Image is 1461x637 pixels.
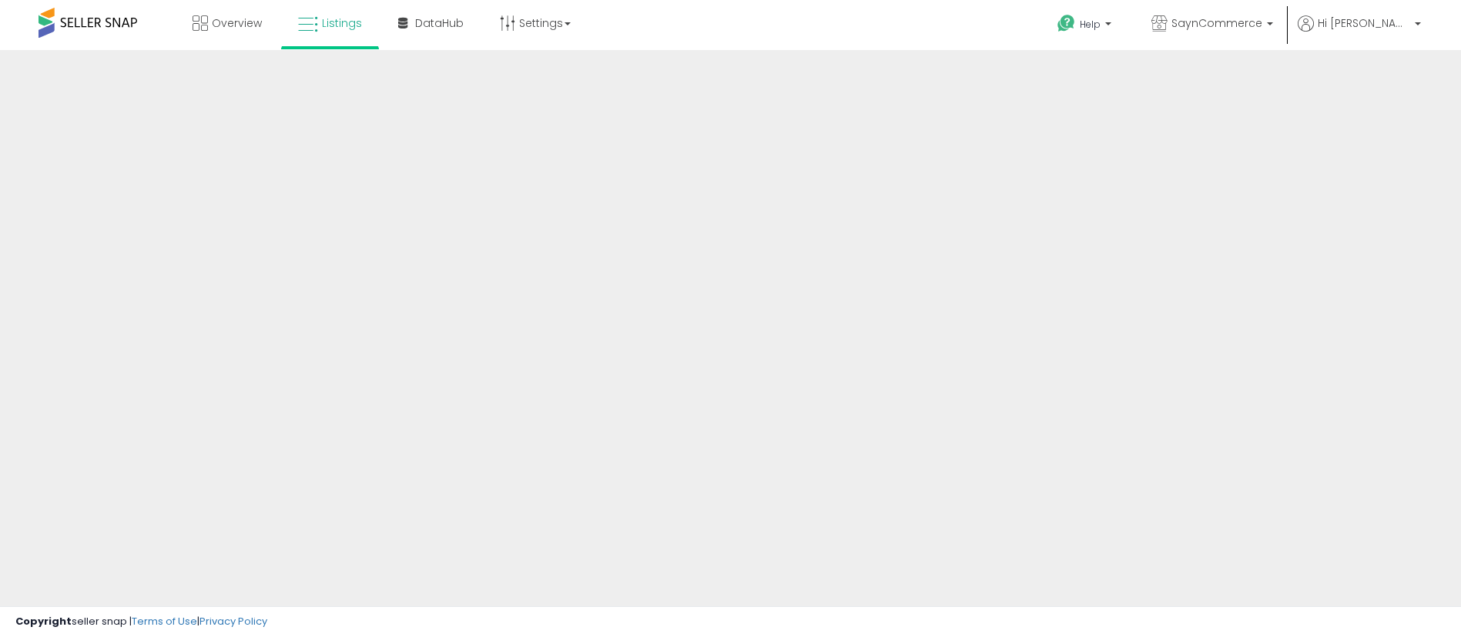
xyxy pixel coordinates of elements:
i: Get Help [1057,14,1076,33]
span: Hi [PERSON_NAME] [1318,15,1410,31]
strong: Copyright [15,614,72,629]
span: Listings [322,15,362,31]
span: DataHub [415,15,464,31]
span: Overview [212,15,262,31]
div: seller snap | | [15,615,267,629]
a: Hi [PERSON_NAME] [1298,15,1421,50]
a: Terms of Use [132,614,197,629]
span: Help [1080,18,1101,31]
span: SaynCommerce [1171,15,1262,31]
a: Privacy Policy [199,614,267,629]
a: Help [1045,2,1127,50]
